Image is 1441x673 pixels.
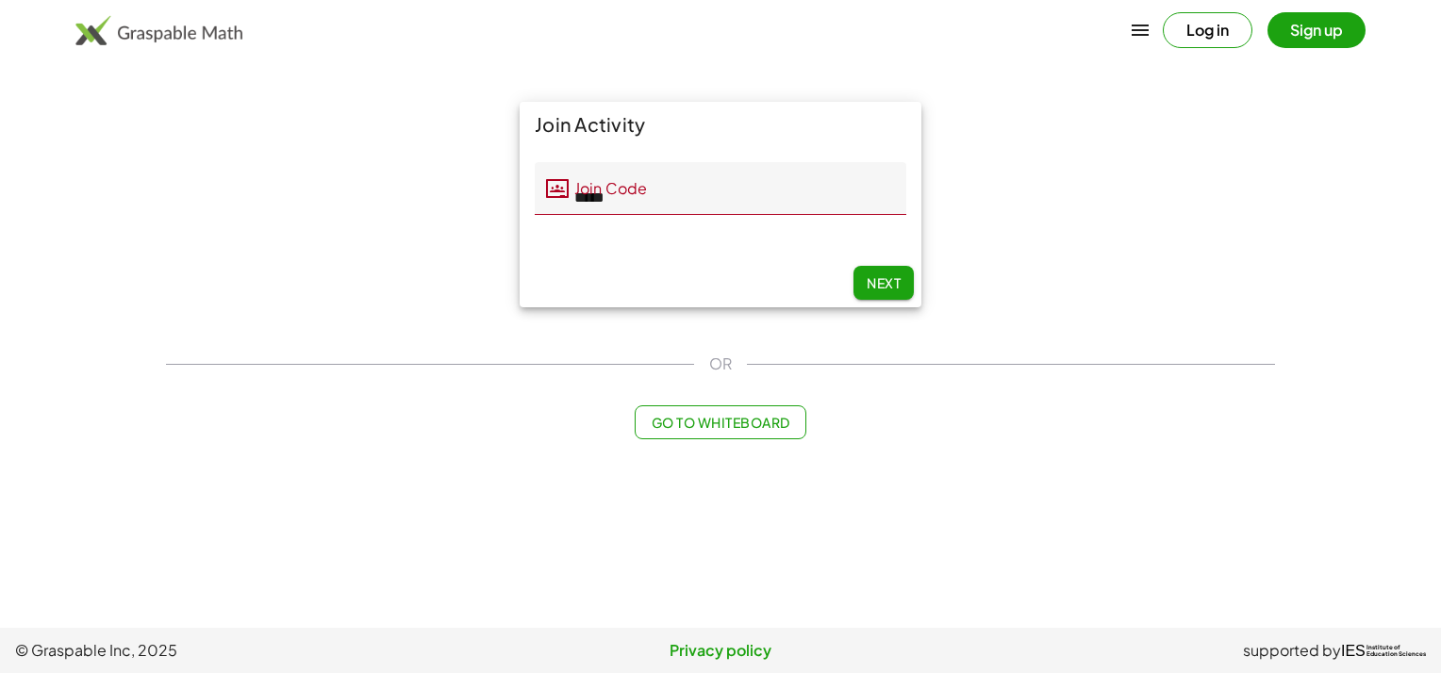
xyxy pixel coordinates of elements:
button: Next [853,266,914,300]
div: Join Activity [520,102,921,147]
span: © Graspable Inc, 2025 [15,639,486,662]
button: Log in [1163,12,1252,48]
span: supported by [1243,639,1341,662]
button: Sign up [1267,12,1366,48]
a: Privacy policy [486,639,956,662]
span: Next [867,274,901,291]
a: IESInstitute ofEducation Sciences [1341,639,1426,662]
span: Institute of Education Sciences [1366,645,1426,658]
span: Go to Whiteboard [651,414,789,431]
button: Go to Whiteboard [635,405,805,439]
span: OR [709,353,732,375]
span: IES [1341,642,1366,660]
